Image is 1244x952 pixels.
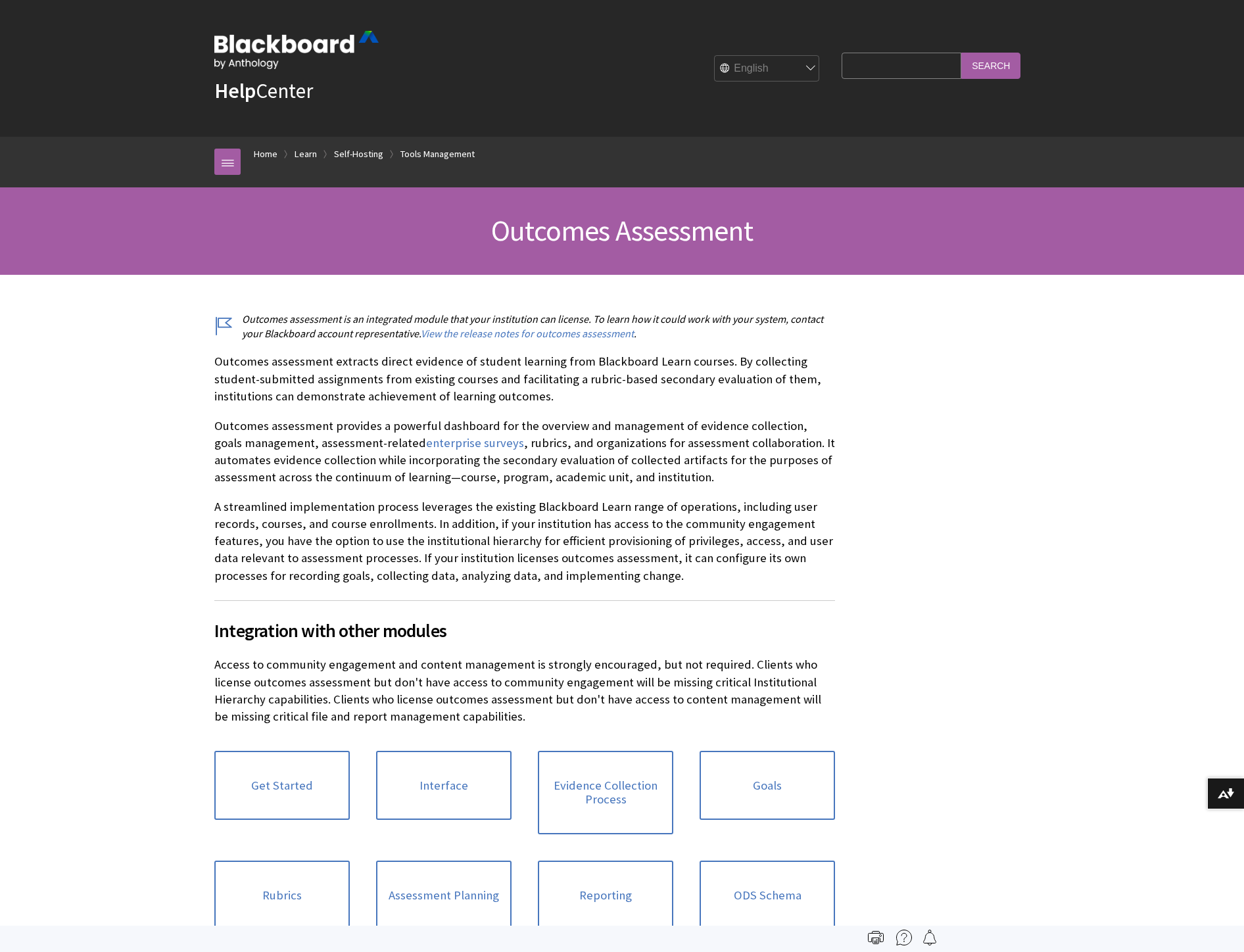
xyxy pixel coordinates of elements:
span: Outcomes Assessment [491,212,753,249]
a: Assessment Planning [376,861,512,930]
a: Get Started [214,751,350,821]
a: Self-Hosting [334,146,383,162]
a: HelpCenter [214,78,313,104]
a: View the release notes for outcomes assessment [421,327,634,341]
span: Integration with other modules [214,617,835,644]
a: Tools Management [400,146,475,162]
p: A streamlined implementation process leverages the existing Blackboard Learn range of operations,... [214,498,835,584]
p: Access to community engagement and content management is strongly encouraged, but not required. C... [214,656,835,725]
strong: Help [214,78,256,104]
a: ODS Schema [700,861,835,930]
a: Learn [295,146,317,162]
img: More help [896,930,912,945]
a: Reporting [538,861,673,930]
p: Outcomes assessment provides a powerful dashboard for the overview and management of evidence col... [214,417,835,487]
a: enterprise surveys [426,435,524,451]
input: Search [961,53,1020,78]
a: Goals [700,751,835,821]
img: Print [868,930,884,945]
p: Outcomes assessment extracts direct evidence of student learning from Blackboard Learn courses. B... [214,353,835,405]
img: Follow this page [922,930,938,945]
img: Blackboard by Anthology [214,31,379,69]
a: Interface [376,751,512,821]
select: Site Language Selector [715,56,820,82]
a: Rubrics [214,861,350,930]
a: Home [254,146,277,162]
p: Outcomes assessment is an integrated module that your institution can license. To learn how it co... [214,312,835,341]
a: Evidence Collection Process [538,751,673,834]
